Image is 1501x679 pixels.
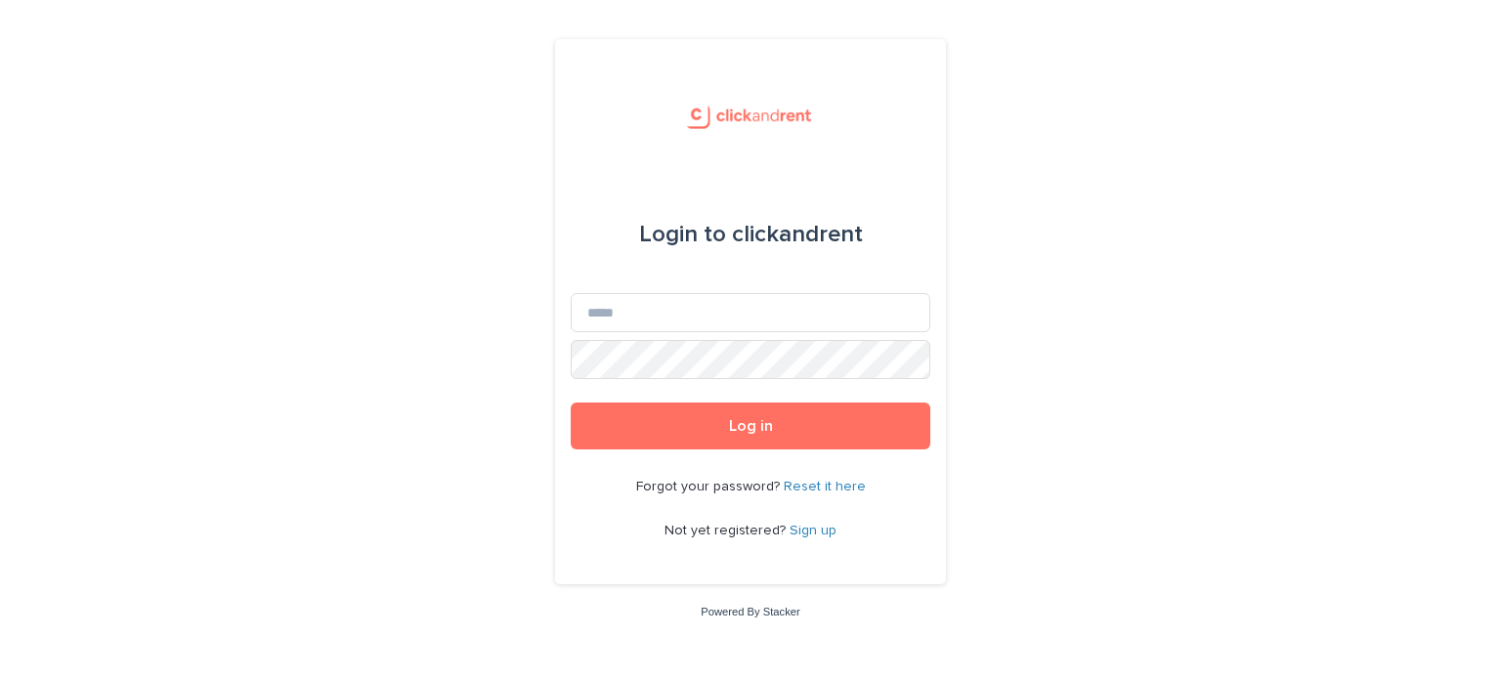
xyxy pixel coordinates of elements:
[790,524,836,537] a: Sign up
[679,86,821,145] img: UCB0brd3T0yccxBKYDjQ
[639,207,863,262] div: clickandrent
[639,223,726,246] span: Login to
[665,524,790,537] span: Not yet registered?
[729,418,773,434] span: Log in
[784,480,866,493] a: Reset it here
[636,480,784,493] span: Forgot your password?
[701,606,799,617] a: Powered By Stacker
[571,403,930,449] button: Log in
